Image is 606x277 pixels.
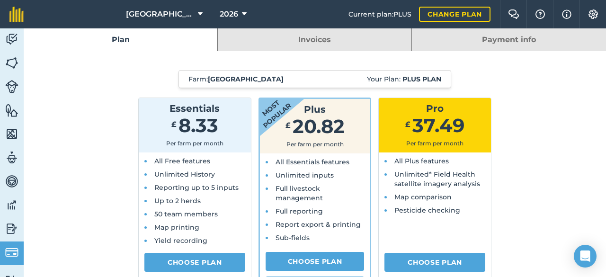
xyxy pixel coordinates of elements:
img: svg+xml;base64,PD94bWwgdmVyc2lvbj0iMS4wIiBlbmNvZGluZz0idXRmLTgiPz4KPCEtLSBHZW5lcmF0b3I6IEFkb2JlIE... [5,222,18,236]
img: svg+xml;base64,PD94bWwgdmVyc2lvbj0iMS4wIiBlbmNvZGluZz0idXRmLTgiPz4KPCEtLSBHZW5lcmF0b3I6IEFkb2JlIE... [5,174,18,188]
img: svg+xml;base64,PHN2ZyB4bWxucz0iaHR0cDovL3d3dy53My5vcmcvMjAwMC9zdmciIHdpZHRoPSIxNyIgaGVpZ2h0PSIxNy... [562,9,571,20]
span: Yield recording [154,236,207,245]
a: Choose Plan [384,253,485,272]
a: Payment info [412,28,606,51]
span: Your Plan: [367,74,441,84]
span: Essentials [169,103,220,114]
span: Full livestock management [276,184,323,202]
span: Full reporting [276,207,323,215]
span: £ [285,121,291,130]
span: 2026 [220,9,238,20]
img: svg+xml;base64,PD94bWwgdmVyc2lvbj0iMS4wIiBlbmNvZGluZz0idXRmLTgiPz4KPCEtLSBHZW5lcmF0b3I6IEFkb2JlIE... [5,246,18,259]
img: svg+xml;base64,PD94bWwgdmVyc2lvbj0iMS4wIiBlbmNvZGluZz0idXRmLTgiPz4KPCEtLSBHZW5lcmF0b3I6IEFkb2JlIE... [5,151,18,165]
div: Open Intercom Messenger [574,245,597,268]
span: All Plus features [394,157,449,165]
img: fieldmargin Logo [9,7,24,22]
span: £ [171,120,177,129]
span: Sub-fields [276,233,310,242]
img: svg+xml;base64,PHN2ZyB4bWxucz0iaHR0cDovL3d3dy53My5vcmcvMjAwMC9zdmciIHdpZHRoPSI1NiIgaGVpZ2h0PSI2MC... [5,103,18,117]
img: svg+xml;base64,PD94bWwgdmVyc2lvbj0iMS4wIiBlbmNvZGluZz0idXRmLTgiPz4KPCEtLSBHZW5lcmF0b3I6IEFkb2JlIE... [5,80,18,93]
img: svg+xml;base64,PHN2ZyB4bWxucz0iaHR0cDovL3d3dy53My5vcmcvMjAwMC9zdmciIHdpZHRoPSI1NiIgaGVpZ2h0PSI2MC... [5,127,18,141]
span: Unlimited History [154,170,215,179]
a: Invoices [218,28,411,51]
span: All Free features [154,157,210,165]
a: Plan [24,28,217,51]
span: Unlimited inputs [276,171,334,179]
span: Plus [304,104,326,115]
span: 50 team members [154,210,218,218]
a: Choose Plan [266,252,365,271]
span: Pro [426,103,444,114]
span: Reporting up to 5 inputs [154,183,239,192]
span: Per farm per month [286,141,344,148]
span: All Essentials features [276,158,349,166]
span: Per farm per month [166,140,223,147]
span: 20.82 [293,115,345,138]
strong: [GEOGRAPHIC_DATA] [208,75,284,83]
span: £ [405,120,410,129]
span: Unlimited* Field Health satellite imagery analysis [394,170,480,188]
span: Up to 2 herds [154,197,201,205]
span: Report export & printing [276,220,361,229]
span: 8.33 [178,114,218,137]
span: Map comparison [394,193,452,201]
strong: Most popular [232,71,309,143]
img: svg+xml;base64,PD94bWwgdmVyc2lvbj0iMS4wIiBlbmNvZGluZz0idXRmLTgiPz4KPCEtLSBHZW5lcmF0b3I6IEFkb2JlIE... [5,198,18,212]
img: svg+xml;base64,PD94bWwgdmVyc2lvbj0iMS4wIiBlbmNvZGluZz0idXRmLTgiPz4KPCEtLSBHZW5lcmF0b3I6IEFkb2JlIE... [5,32,18,46]
a: Choose Plan [144,253,245,272]
span: Map printing [154,223,199,232]
span: Per farm per month [406,140,463,147]
img: A question mark icon [535,9,546,19]
a: Change plan [419,7,490,22]
img: A cog icon [588,9,599,19]
span: [GEOGRAPHIC_DATA] [126,9,194,20]
span: Current plan : PLUS [348,9,411,19]
strong: Plus plan [402,75,441,83]
span: Farm : [188,74,284,84]
span: 37.49 [412,114,464,137]
img: Two speech bubbles overlapping with the left bubble in the forefront [508,9,519,19]
span: Pesticide checking [394,206,460,214]
img: svg+xml;base64,PHN2ZyB4bWxucz0iaHR0cDovL3d3dy53My5vcmcvMjAwMC9zdmciIHdpZHRoPSI1NiIgaGVpZ2h0PSI2MC... [5,56,18,70]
